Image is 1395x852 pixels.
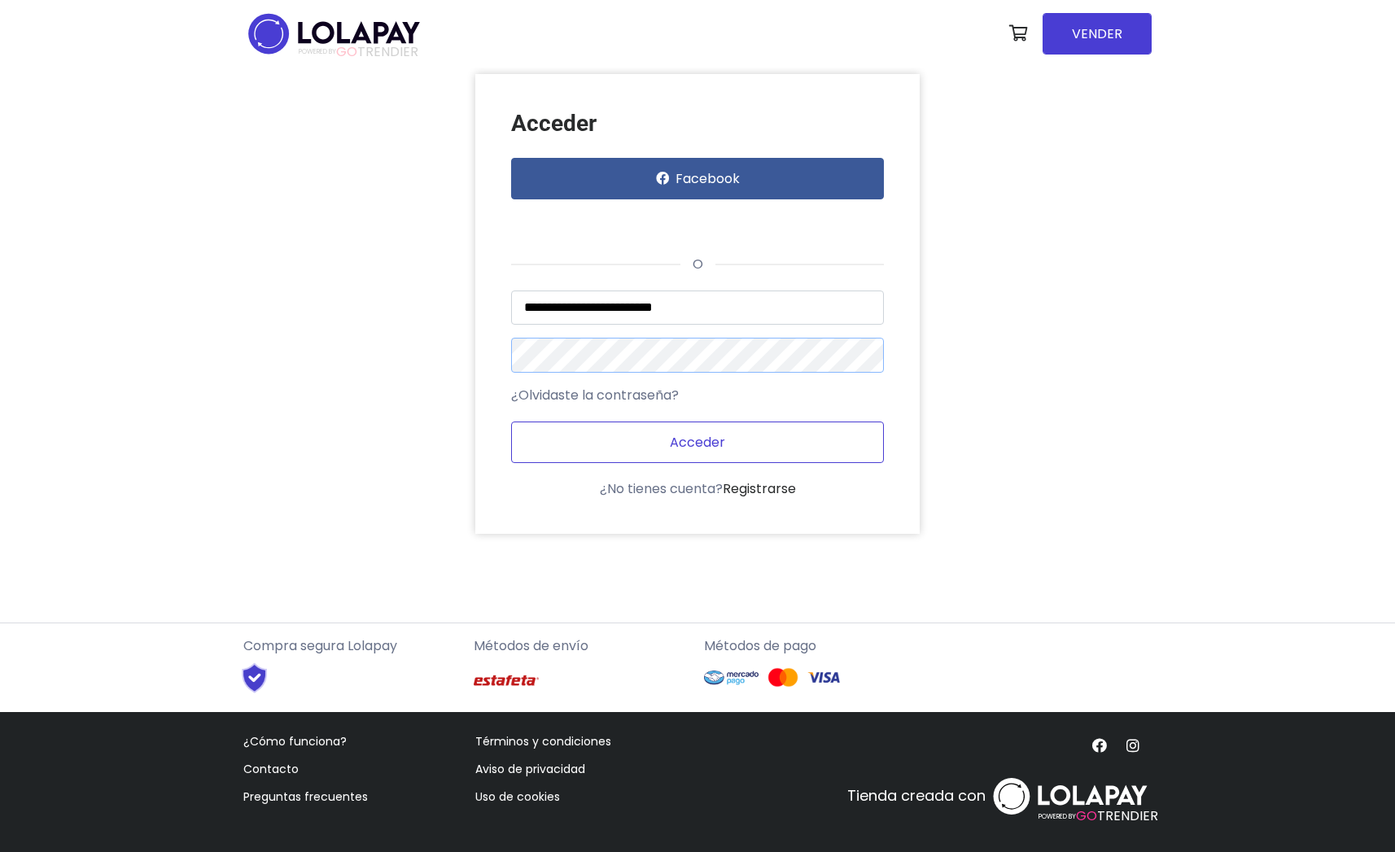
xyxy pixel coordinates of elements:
[511,479,885,499] div: ¿No tienes cuenta?
[767,667,799,688] img: Mastercard Logo
[474,636,691,656] p: Métodos de envío
[723,479,796,498] a: Registrarse
[1039,806,1158,826] span: TRENDIER
[299,45,418,59] span: TRENDIER
[1076,806,1097,825] span: GO
[511,422,885,463] button: Acceder
[704,662,759,693] img: Mercado Pago Logo
[243,8,425,59] img: logo
[475,761,585,777] a: Aviso de privacidad
[704,636,921,656] p: Métodos de pago
[243,733,347,749] a: ¿Cómo funciona?
[503,204,669,240] iframe: Sign in with Google Button
[511,386,679,405] a: ¿Olvidaste la contraseña?
[243,761,299,777] a: Contacto
[243,789,368,805] a: Preguntas frecuentes
[511,110,885,138] h3: Acceder
[511,204,661,240] div: Sign in with Google. Opens in new tab
[1043,13,1152,55] a: VENDER
[847,784,986,806] p: Tienda creada con
[511,158,885,199] button: Facebook
[227,662,282,693] img: Shield Logo
[1039,811,1076,820] span: POWERED BY
[336,42,357,61] span: GO
[474,662,539,699] img: Estafeta Logo
[807,667,840,688] img: Visa Logo
[680,255,715,273] span: o
[989,773,1152,819] img: logo_white.svg
[989,765,1152,828] a: POWERED BYGOTRENDIER
[299,47,336,56] span: POWERED BY
[475,789,560,805] a: Uso de cookies
[243,636,461,656] p: Compra segura Lolapay
[475,733,611,749] a: Términos y condiciones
